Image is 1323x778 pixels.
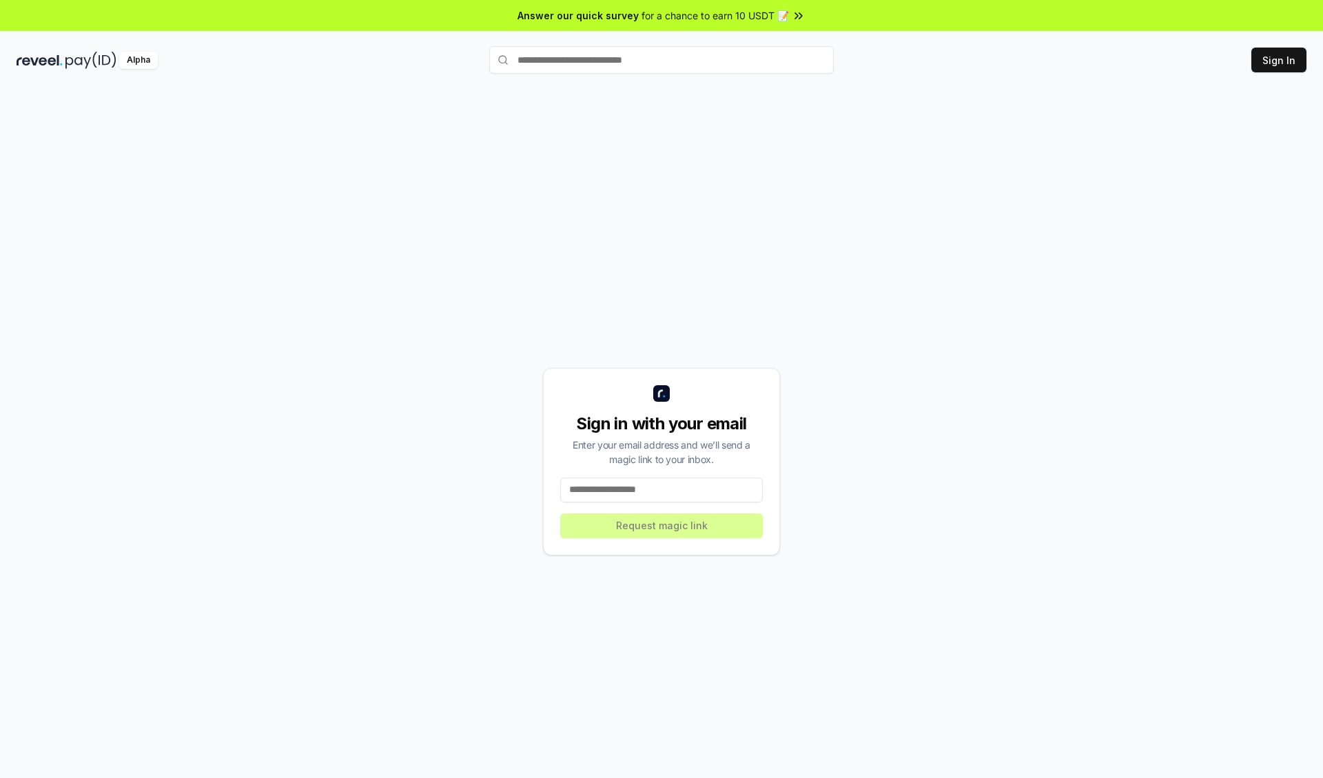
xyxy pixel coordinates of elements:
span: for a chance to earn 10 USDT 📝 [642,8,789,23]
div: Alpha [119,52,158,69]
button: Sign In [1251,48,1306,72]
img: logo_small [653,385,670,402]
img: reveel_dark [17,52,63,69]
span: Answer our quick survey [517,8,639,23]
div: Enter your email address and we’ll send a magic link to your inbox. [560,438,763,467]
img: pay_id [65,52,116,69]
div: Sign in with your email [560,413,763,435]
